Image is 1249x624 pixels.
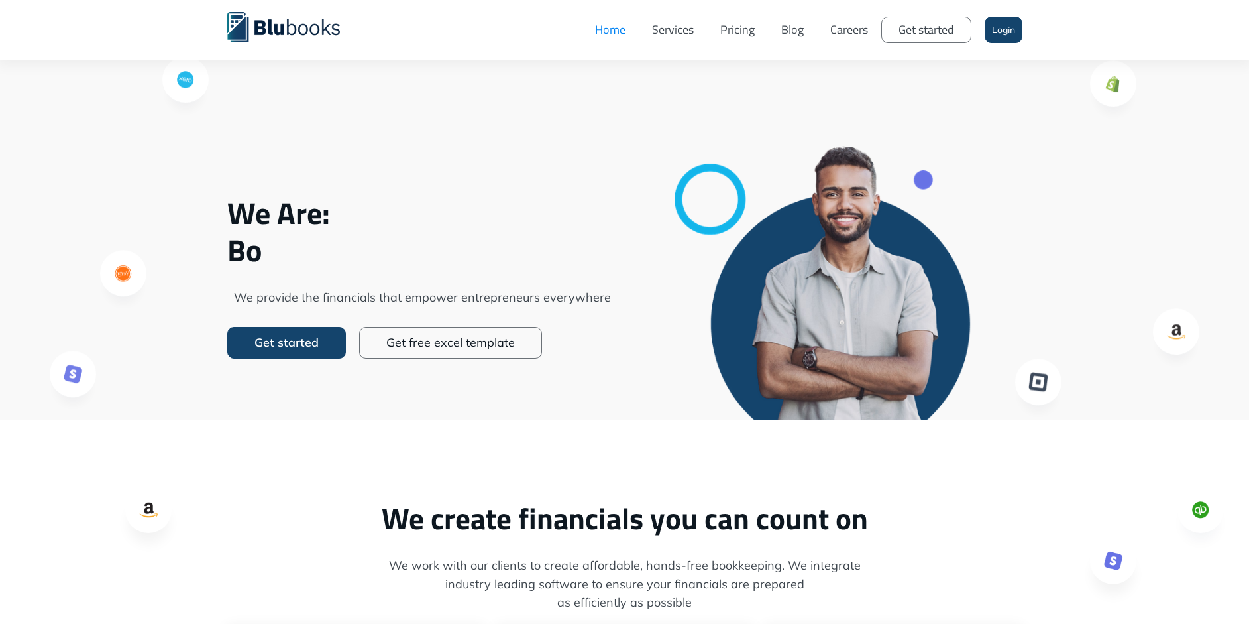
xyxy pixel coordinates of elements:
[881,17,971,43] a: Get started
[707,10,768,50] a: Pricing
[227,575,1022,593] span: industry leading software to ensure your financials are prepared
[227,231,618,269] span: Bo
[817,10,881,50] a: Careers
[768,10,817,50] a: Blog
[985,17,1022,43] a: Login
[582,10,639,50] a: Home
[359,327,542,359] a: Get free excel template
[227,556,1022,575] span: We work with our clients to create affordable, hands-free bookkeeping. We integrate
[227,327,346,359] a: Get started
[227,593,1022,612] span: as efficiently as possible
[227,288,618,307] span: We provide the financials that empower entrepreneurs everywhere
[227,10,360,42] a: home
[227,194,618,231] span: We Are:
[227,500,1022,536] h2: We create financials you can count on
[639,10,707,50] a: Services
